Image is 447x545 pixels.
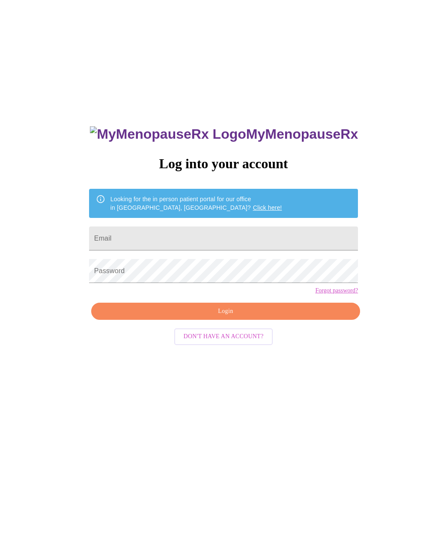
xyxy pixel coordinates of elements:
[101,306,350,317] span: Login
[174,328,273,345] button: Don't have an account?
[90,126,358,142] h3: MyMenopauseRx
[91,303,360,320] button: Login
[110,191,282,215] div: Looking for the in person patient portal for our office in [GEOGRAPHIC_DATA], [GEOGRAPHIC_DATA]?
[184,331,264,342] span: Don't have an account?
[89,156,358,172] h3: Log into your account
[253,204,282,211] a: Click here!
[90,126,246,142] img: MyMenopauseRx Logo
[172,332,275,340] a: Don't have an account?
[315,287,358,294] a: Forgot password?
